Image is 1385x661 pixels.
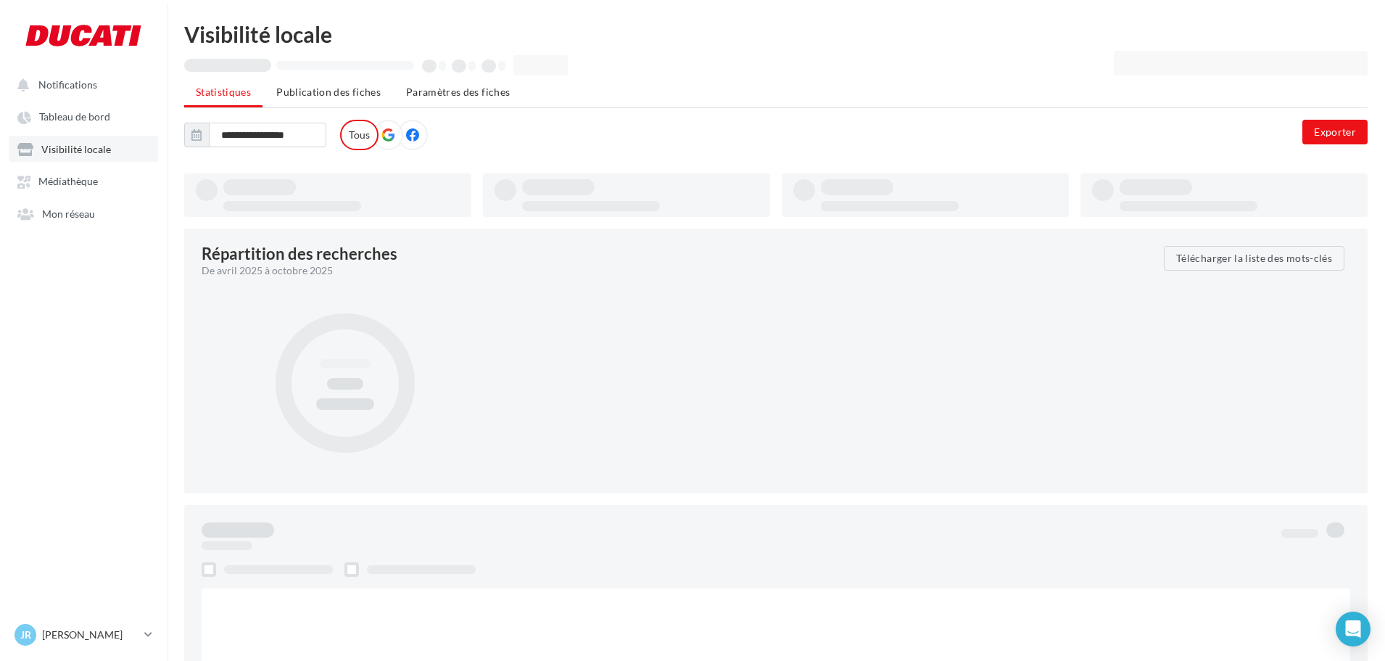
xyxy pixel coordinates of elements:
[202,246,397,262] div: Répartition des recherches
[12,621,155,649] a: Jr [PERSON_NAME]
[41,143,111,155] span: Visibilité locale
[42,628,138,642] p: [PERSON_NAME]
[202,263,1152,278] div: De avril 2025 à octobre 2025
[1302,120,1368,144] button: Exporter
[9,200,158,226] a: Mon réseau
[9,168,158,194] a: Médiathèque
[9,136,158,162] a: Visibilité locale
[38,176,98,188] span: Médiathèque
[38,78,97,91] span: Notifications
[20,628,31,642] span: Jr
[39,111,110,123] span: Tableau de bord
[1336,612,1370,646] div: Open Intercom Messenger
[184,23,1368,45] div: Visibilité locale
[1164,246,1344,271] button: Télécharger la liste des mots-clés
[406,86,510,98] span: Paramètres des fiches
[9,103,158,129] a: Tableau de bord
[340,120,379,150] label: Tous
[276,86,381,98] span: Publication des fiches
[42,208,95,220] span: Mon réseau
[9,71,152,97] button: Notifications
